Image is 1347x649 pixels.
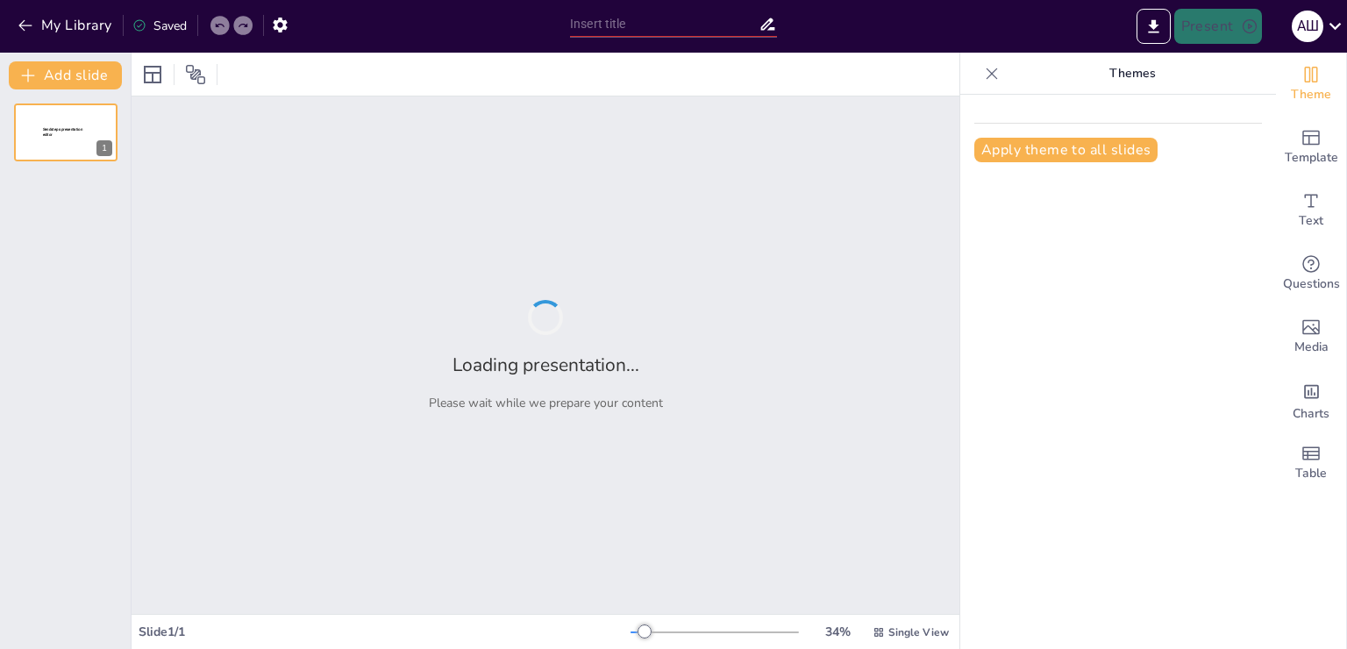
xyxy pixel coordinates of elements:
h2: Loading presentation... [453,353,639,377]
div: 1 [96,140,112,156]
div: Add images, graphics, shapes or video [1276,305,1346,368]
span: Charts [1293,404,1329,424]
p: Themes [1006,53,1258,95]
div: 1 [14,103,118,161]
button: My Library [13,11,119,39]
span: Single View [888,625,949,639]
div: Add charts and graphs [1276,368,1346,431]
div: 34 % [816,624,859,640]
div: Slide 1 / 1 [139,624,631,640]
div: Saved [132,18,187,34]
div: Add ready made slides [1276,116,1346,179]
span: Questions [1283,275,1340,294]
span: Sendsteps presentation editor [43,127,82,137]
div: Layout [139,61,167,89]
span: Media [1294,338,1329,357]
span: Text [1299,211,1323,231]
button: Export to PowerPoint [1137,9,1171,44]
div: Add text boxes [1276,179,1346,242]
div: Change the overall theme [1276,53,1346,116]
button: Apply theme to all slides [974,138,1158,162]
button: А Ш [1292,9,1323,44]
input: Insert title [570,11,759,37]
button: Present [1174,9,1262,44]
span: Theme [1291,85,1331,104]
button: Add slide [9,61,122,89]
span: Table [1295,464,1327,483]
div: Add a table [1276,431,1346,495]
div: Get real-time input from your audience [1276,242,1346,305]
span: Template [1285,148,1338,168]
span: Position [185,64,206,85]
div: А Ш [1292,11,1323,42]
p: Please wait while we prepare your content [429,395,663,411]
